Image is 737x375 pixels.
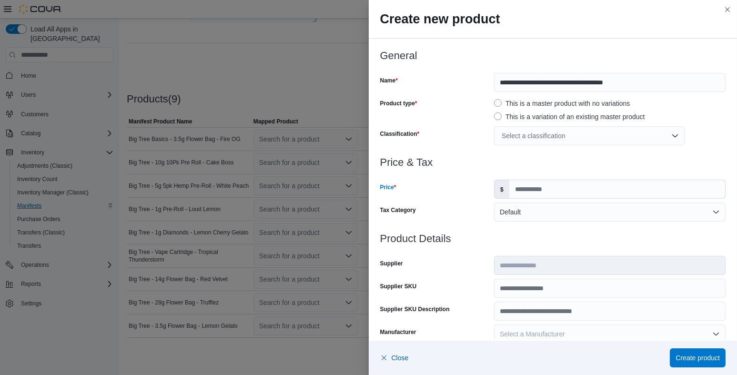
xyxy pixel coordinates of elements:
button: Select a Manufacturer [494,324,726,344]
span: Select a Manufacturer [500,330,565,338]
button: Create product [670,348,726,367]
h3: General [380,50,726,61]
label: Tax Category [380,206,416,214]
button: Close [380,348,409,367]
label: This is a variation of an existing master product [494,111,645,122]
label: Product type [380,100,417,107]
button: Close this dialog [722,4,733,15]
label: Manufacturer [380,328,416,336]
h3: Product Details [380,233,726,244]
label: Price [380,183,396,191]
h3: Price & Tax [380,157,726,168]
span: Close [392,353,409,363]
label: $ [495,180,509,198]
span: Create product [676,353,720,363]
h2: Create new product [380,11,726,27]
label: Classification [380,130,420,138]
button: Default [494,203,726,222]
label: Supplier [380,260,403,267]
label: This is a master product with no variations [494,98,630,109]
label: Supplier SKU Description [380,305,450,313]
label: Name [380,77,398,84]
label: Supplier SKU [380,283,417,290]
